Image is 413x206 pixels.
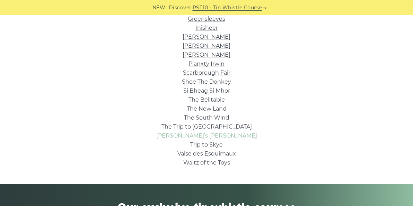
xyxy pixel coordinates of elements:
[183,43,230,49] a: [PERSON_NAME]
[183,87,230,94] a: Si­ Bheag Si­ Mhor
[182,78,231,85] a: Shoe The Donkey
[152,4,167,12] span: NEW:
[183,69,230,76] a: Scarborough Fair
[183,159,230,166] a: Waltz of the Toys
[156,132,257,139] a: [PERSON_NAME]’s [PERSON_NAME]
[169,4,192,12] span: Discover
[193,4,262,12] a: PST10 - Tin Whistle Course
[195,25,218,31] a: Inisheer
[183,34,230,40] a: [PERSON_NAME]
[177,150,236,157] a: Valse des Esquimaux
[187,105,227,112] a: The New Land
[188,16,225,22] a: Greensleeves
[190,141,223,148] a: Trip to Skye
[183,51,230,58] a: [PERSON_NAME]
[188,60,225,67] a: Planxty Irwin
[161,123,252,130] a: The Trip to [GEOGRAPHIC_DATA]
[184,114,229,121] a: The South Wind
[188,96,225,103] a: The Belltable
